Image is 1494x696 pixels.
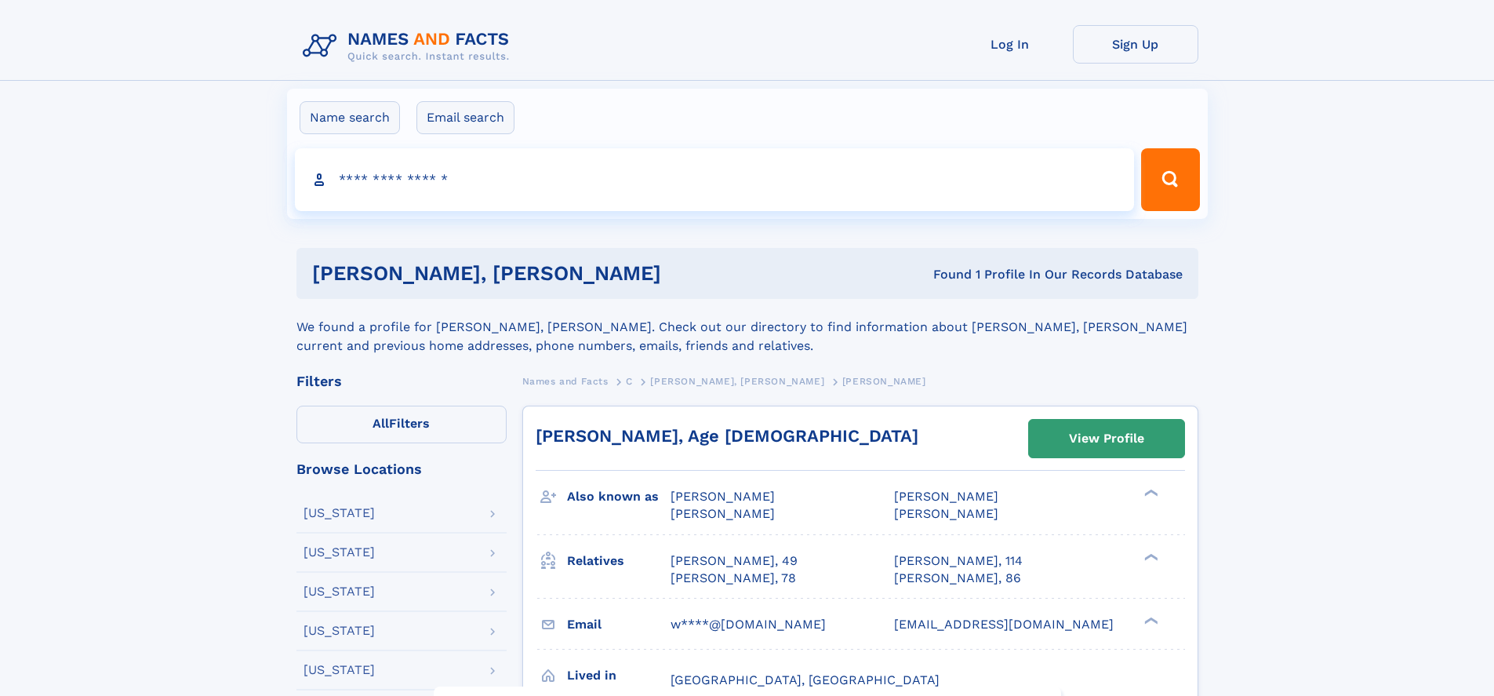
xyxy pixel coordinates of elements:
[567,483,671,510] h3: Also known as
[894,489,998,504] span: [PERSON_NAME]
[947,25,1073,64] a: Log In
[567,662,671,689] h3: Lived in
[567,548,671,574] h3: Relatives
[304,546,375,559] div: [US_STATE]
[296,462,507,476] div: Browse Locations
[295,148,1135,211] input: search input
[671,552,798,570] a: [PERSON_NAME], 49
[626,371,633,391] a: C
[1029,420,1184,457] a: View Profile
[304,585,375,598] div: [US_STATE]
[894,552,1023,570] a: [PERSON_NAME], 114
[1140,552,1159,562] div: ❯
[626,376,633,387] span: C
[894,506,998,521] span: [PERSON_NAME]
[894,617,1114,632] span: [EMAIL_ADDRESS][DOMAIN_NAME]
[1141,148,1199,211] button: Search Button
[671,506,775,521] span: [PERSON_NAME]
[842,376,926,387] span: [PERSON_NAME]
[373,416,389,431] span: All
[650,371,824,391] a: [PERSON_NAME], [PERSON_NAME]
[671,672,940,687] span: [GEOGRAPHIC_DATA], [GEOGRAPHIC_DATA]
[296,25,522,67] img: Logo Names and Facts
[304,664,375,676] div: [US_STATE]
[296,406,507,443] label: Filters
[312,264,798,283] h1: [PERSON_NAME], [PERSON_NAME]
[304,507,375,519] div: [US_STATE]
[296,299,1198,355] div: We found a profile for [PERSON_NAME], [PERSON_NAME]. Check out our directory to find information ...
[1069,421,1144,457] div: View Profile
[650,376,824,387] span: [PERSON_NAME], [PERSON_NAME]
[1073,25,1198,64] a: Sign Up
[671,489,775,504] span: [PERSON_NAME]
[416,101,514,134] label: Email search
[304,625,375,637] div: [US_STATE]
[536,426,918,446] a: [PERSON_NAME], Age [DEMOGRAPHIC_DATA]
[894,570,1021,587] a: [PERSON_NAME], 86
[296,374,507,388] div: Filters
[522,371,609,391] a: Names and Facts
[300,101,400,134] label: Name search
[671,570,796,587] a: [PERSON_NAME], 78
[567,611,671,638] h3: Email
[1140,488,1159,498] div: ❯
[1140,615,1159,625] div: ❯
[797,266,1183,283] div: Found 1 Profile In Our Records Database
